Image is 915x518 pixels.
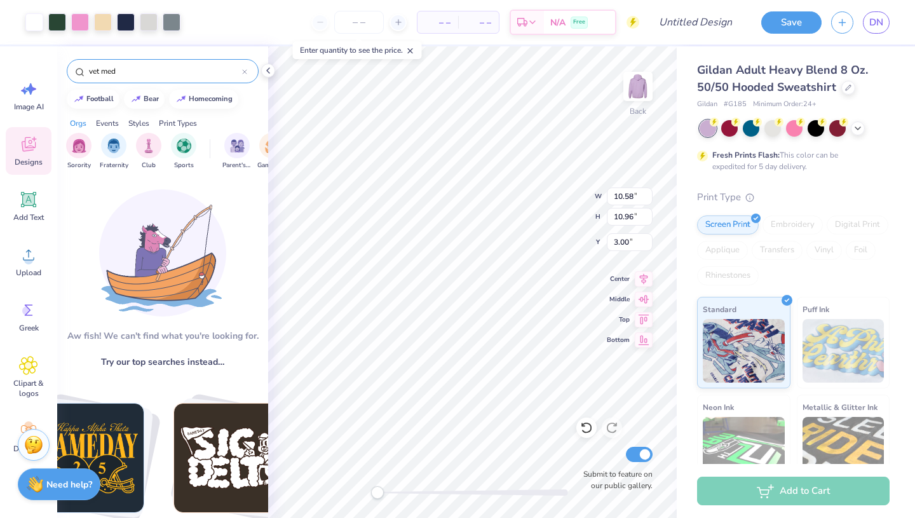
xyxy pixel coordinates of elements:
div: Print Types [159,118,197,129]
span: DN [869,15,883,30]
div: Screen Print [697,215,759,235]
span: Parent's Weekend [222,161,252,170]
img: Neon Ink [703,417,785,481]
div: filter for Sorority [66,133,91,170]
span: – – [425,16,451,29]
img: football [36,404,144,512]
span: Middle [607,294,630,304]
div: Print Type [697,190,890,205]
img: bear [174,404,283,512]
span: Standard [703,303,736,316]
button: filter button [66,133,91,170]
img: Loading... [99,189,226,317]
input: – – [334,11,384,34]
div: Digital Print [827,215,888,235]
img: trend_line.gif [131,95,141,103]
span: Image AI [14,102,44,112]
span: Gildan [697,99,717,110]
div: Enter quantity to see the price. [293,41,422,59]
button: filter button [222,133,252,170]
img: Game Day Image [265,139,280,153]
button: bear [124,90,165,109]
span: Puff Ink [803,303,829,316]
img: Back [625,74,651,99]
div: football [86,95,114,102]
div: Transfers [752,241,803,260]
img: Standard [703,319,785,383]
span: Center [607,274,630,284]
span: Decorate [13,444,44,454]
div: Applique [697,241,748,260]
span: Upload [16,268,41,278]
div: Foil [846,241,876,260]
span: Metallic & Glitter Ink [803,400,878,414]
span: Minimum Order: 24 + [753,99,817,110]
label: Submit to feature on our public gallery. [576,468,653,491]
span: N/A [550,16,566,29]
div: Events [96,118,119,129]
div: Aw fish! We can't find what you're looking for. [67,329,259,343]
div: filter for Fraternity [100,133,128,170]
div: This color can be expedited for 5 day delivery. [712,149,869,172]
button: filter button [171,133,196,170]
button: filter button [136,133,161,170]
span: Fraternity [100,161,128,170]
img: Fraternity Image [107,139,121,153]
div: Styles [128,118,149,129]
a: DN [863,11,890,34]
span: Club [142,161,156,170]
span: Neon Ink [703,400,734,414]
img: Sorority Image [72,139,86,153]
img: Metallic & Glitter Ink [803,417,884,481]
span: Top [607,315,630,325]
div: Rhinestones [697,266,759,285]
div: bear [144,95,159,102]
img: Club Image [142,139,156,153]
div: Back [630,106,646,117]
button: Save [761,11,822,34]
span: Try our top searches instead… [101,355,224,369]
button: homecoming [169,90,238,109]
div: filter for Parent's Weekend [222,133,252,170]
div: filter for Club [136,133,161,170]
span: Greek [19,323,39,333]
div: Orgs [70,118,86,129]
span: – – [466,16,491,29]
img: trend_line.gif [74,95,84,103]
div: filter for Game Day [257,133,287,170]
div: Embroidery [762,215,823,235]
div: homecoming [189,95,233,102]
strong: Need help? [46,479,92,491]
input: Untitled Design [649,10,742,35]
img: Sports Image [177,139,191,153]
span: Clipart & logos [8,378,50,399]
span: Designs [15,157,43,167]
span: Gildan Adult Heavy Blend 8 Oz. 50/50 Hooded Sweatshirt [697,62,868,95]
div: filter for Sports [171,133,196,170]
button: football [67,90,119,109]
button: filter button [257,133,287,170]
img: Parent's Weekend Image [230,139,245,153]
img: trend_line.gif [176,95,186,103]
span: Bottom [607,335,630,345]
span: Free [573,18,585,27]
span: Sorority [67,161,91,170]
span: Game Day [257,161,287,170]
div: Vinyl [806,241,842,260]
div: Accessibility label [371,486,384,499]
img: Puff Ink [803,319,884,383]
strong: Fresh Prints Flash: [712,150,780,160]
input: Try "Alpha" [88,65,242,78]
span: Sports [174,161,194,170]
button: filter button [100,133,128,170]
span: Add Text [13,212,44,222]
span: # G185 [724,99,747,110]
